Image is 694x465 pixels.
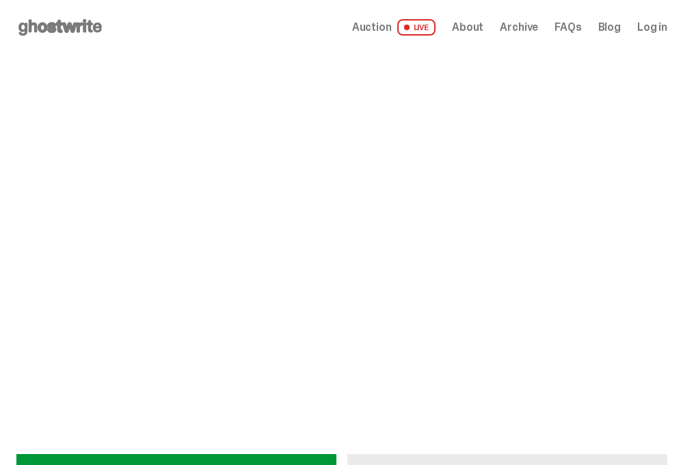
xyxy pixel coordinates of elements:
span: Auction [352,22,392,33]
span: LIVE [397,19,436,36]
a: Log in [637,22,667,33]
a: About [452,22,483,33]
a: FAQs [555,22,581,33]
a: Archive [500,22,538,33]
a: Blog [598,22,621,33]
a: Auction LIVE [352,19,436,36]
